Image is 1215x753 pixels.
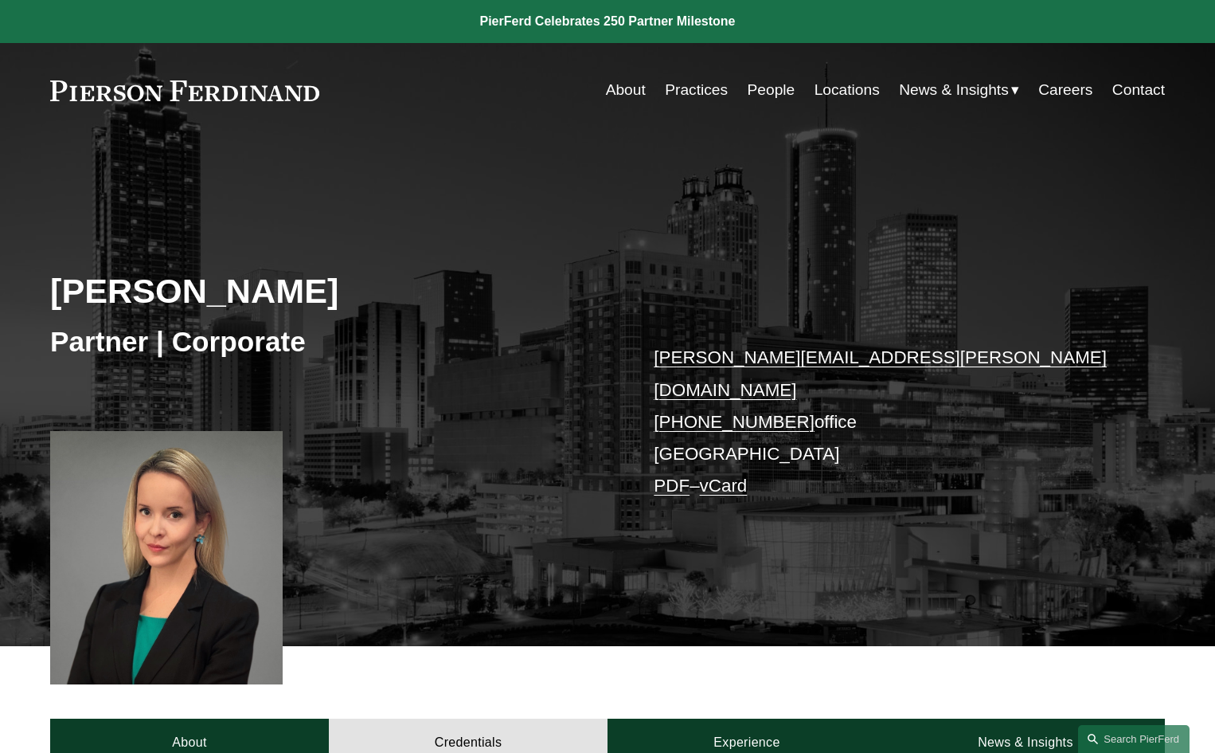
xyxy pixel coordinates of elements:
[899,76,1009,104] span: News & Insights
[815,75,880,105] a: Locations
[654,347,1107,399] a: [PERSON_NAME][EMAIL_ADDRESS][PERSON_NAME][DOMAIN_NAME]
[654,342,1118,503] p: office [GEOGRAPHIC_DATA] –
[665,75,728,105] a: Practices
[1112,75,1165,105] a: Contact
[654,476,690,496] a: PDF
[50,324,607,359] h3: Partner | Corporate
[700,476,748,496] a: vCard
[50,270,607,312] h2: [PERSON_NAME]
[654,412,815,432] a: [PHONE_NUMBER]
[606,75,646,105] a: About
[899,75,1019,105] a: folder dropdown
[1078,725,1190,753] a: Search this site
[1038,75,1092,105] a: Careers
[748,75,795,105] a: People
